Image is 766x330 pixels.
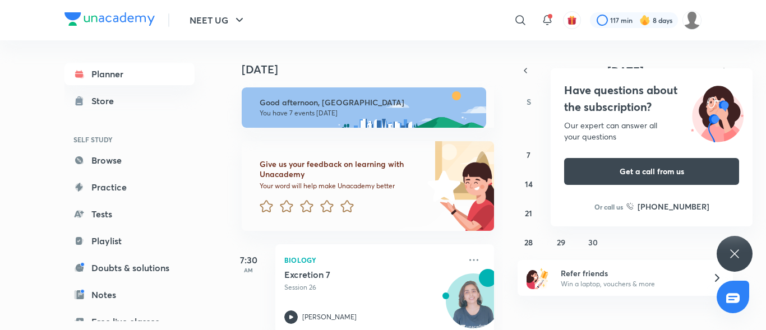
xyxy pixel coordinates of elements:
p: Biology [284,253,460,267]
button: avatar [563,11,581,29]
a: Store [64,90,195,112]
a: [PHONE_NUMBER] [626,201,709,212]
img: feedback_image [389,141,494,231]
a: Tests [64,203,195,225]
p: [PERSON_NAME] [302,312,357,322]
button: NEET UG [183,9,253,31]
div: Our expert can answer all your questions [564,120,739,142]
h6: [PHONE_NUMBER] [638,201,709,212]
p: You have 7 events [DATE] [260,109,476,118]
a: Browse [64,149,195,171]
button: September 28, 2025 [520,233,538,251]
a: Practice [64,176,195,198]
abbr: September 28, 2025 [524,237,533,248]
h4: [DATE] [242,63,505,76]
img: referral [527,267,549,289]
img: avatar [567,15,577,25]
abbr: September 21, 2025 [525,208,532,219]
span: [DATE] [607,63,644,78]
abbr: September 14, 2025 [525,179,533,189]
p: Win a laptop, vouchers & more [561,279,699,289]
abbr: Sunday [527,96,531,107]
abbr: September 7, 2025 [527,150,530,160]
p: Session 26 [284,282,460,292]
a: Doubts & solutions [64,257,195,279]
h4: Have questions about the subscription? [564,82,739,115]
a: Company Logo [64,12,155,29]
button: [DATE] [533,63,717,78]
abbr: September 30, 2025 [588,237,598,248]
a: Playlist [64,230,195,252]
img: Saniya Mustafa [682,11,702,30]
div: Store [91,94,121,108]
button: September 21, 2025 [520,204,538,222]
p: AM [226,267,271,273]
h6: SELF STUDY [64,130,195,149]
a: Planner [64,63,195,85]
button: September 14, 2025 [520,175,538,193]
button: September 29, 2025 [552,233,570,251]
abbr: September 29, 2025 [557,237,565,248]
button: Get a call from us [564,158,739,185]
h5: Excretion 7 [284,269,424,280]
button: September 30, 2025 [584,233,602,251]
p: Or call us [594,202,623,212]
button: September 7, 2025 [520,146,538,164]
h6: Good afternoon, [GEOGRAPHIC_DATA] [260,97,476,108]
h6: Refer friends [561,267,699,279]
h5: 7:30 [226,253,271,267]
img: Company Logo [64,12,155,26]
img: streak [639,15,650,26]
p: Your word will help make Unacademy better [260,182,423,190]
h6: Give us your feedback on learning with Unacademy [260,159,423,179]
img: ttu_illustration_new.svg [682,82,753,142]
a: Notes [64,283,195,306]
img: afternoon [242,87,486,128]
